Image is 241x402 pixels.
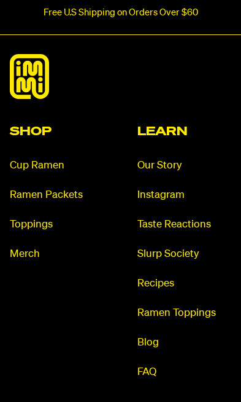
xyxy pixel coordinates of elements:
[137,125,232,138] h2: Learn
[10,247,104,261] a: Merch
[137,336,232,350] a: Blog
[137,188,232,202] a: Instagram
[137,277,232,291] a: Recipes
[137,365,232,379] a: FAQ
[44,7,198,18] p: Free U.S Shipping on Orders Over $60
[10,159,104,173] a: Cup Ramen
[137,218,232,232] a: Taste Reactions
[10,54,49,99] img: immieats
[10,125,104,138] h2: Shop
[10,188,104,202] a: Ramen Packets
[137,306,232,320] a: Ramen Toppings
[137,247,232,261] a: Slurp Society
[10,218,104,232] a: Toppings
[137,159,232,173] a: Our Story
